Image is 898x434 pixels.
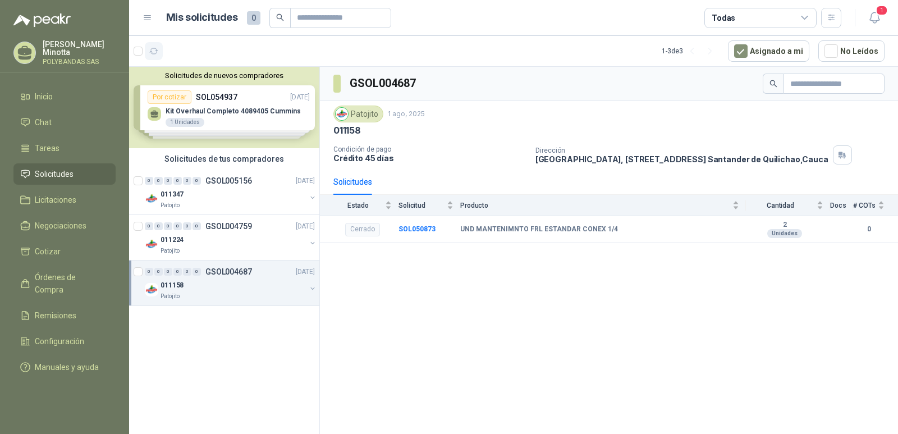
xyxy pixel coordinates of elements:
[161,292,180,301] p: Patojito
[145,174,317,210] a: 0 0 0 0 0 0 GSOL005156[DATE] Company Logo011347Patojito
[333,145,526,153] p: Condición de pago
[193,177,201,185] div: 0
[333,106,383,122] div: Patojito
[712,12,735,24] div: Todas
[853,224,885,235] b: 0
[205,268,252,276] p: GSOL004687
[183,268,191,276] div: 0
[129,148,319,170] div: Solicitudes de tus compradores
[247,11,260,25] span: 0
[864,8,885,28] button: 1
[320,195,398,216] th: Estado
[145,177,153,185] div: 0
[35,335,84,348] span: Configuración
[460,195,746,216] th: Producto
[13,86,116,107] a: Inicio
[205,177,252,185] p: GSOL005156
[345,223,380,236] div: Cerrado
[333,153,526,163] p: Crédito 45 días
[35,271,105,296] span: Órdenes de Compra
[164,222,172,230] div: 0
[205,222,252,230] p: GSOL004759
[43,58,116,65] p: POLYBANDAS SAS
[767,229,802,238] div: Unidades
[183,177,191,185] div: 0
[13,138,116,159] a: Tareas
[746,221,823,230] b: 2
[161,246,180,255] p: Patojito
[460,225,618,234] b: UND MANTENIMNTO FRL ESTANDAR CONEX 1/4
[164,268,172,276] div: 0
[173,177,182,185] div: 0
[830,195,853,216] th: Docs
[13,112,116,133] a: Chat
[876,5,888,16] span: 1
[166,10,238,26] h1: Mis solicitudes
[296,267,315,277] p: [DATE]
[535,147,828,154] p: Dirección
[13,357,116,378] a: Manuales y ayuda
[398,195,460,216] th: Solicitud
[145,220,317,255] a: 0 0 0 0 0 0 GSOL004759[DATE] Company Logo011224Patojito
[183,222,191,230] div: 0
[398,225,436,233] a: SOL050873
[388,109,425,120] p: 1 ago, 2025
[145,222,153,230] div: 0
[746,195,830,216] th: Cantidad
[818,40,885,62] button: No Leídos
[154,177,163,185] div: 0
[13,305,116,326] a: Remisiones
[746,202,814,209] span: Cantidad
[13,13,71,27] img: Logo peakr
[35,361,99,373] span: Manuales y ayuda
[43,40,116,56] p: [PERSON_NAME] Minotta
[154,222,163,230] div: 0
[333,125,361,136] p: 011158
[35,90,53,103] span: Inicio
[13,215,116,236] a: Negociaciones
[853,202,876,209] span: # COTs
[13,241,116,262] a: Cotizar
[134,71,315,80] button: Solicitudes de nuevos compradores
[296,221,315,232] p: [DATE]
[333,202,383,209] span: Estado
[350,75,418,92] h3: GSOL004687
[460,202,730,209] span: Producto
[769,80,777,88] span: search
[35,116,52,129] span: Chat
[13,189,116,211] a: Licitaciones
[296,176,315,186] p: [DATE]
[35,309,76,322] span: Remisiones
[662,42,719,60] div: 1 - 3 de 3
[193,222,201,230] div: 0
[398,202,445,209] span: Solicitud
[35,194,76,206] span: Licitaciones
[145,283,158,296] img: Company Logo
[161,189,184,200] p: 011347
[129,67,319,148] div: Solicitudes de nuevos compradoresPor cotizarSOL054937[DATE] Kit Overhaul Completo 4089405 Cummins...
[161,280,184,291] p: 011158
[173,268,182,276] div: 0
[173,222,182,230] div: 0
[161,201,180,210] p: Patojito
[164,177,172,185] div: 0
[161,235,184,245] p: 011224
[193,268,201,276] div: 0
[145,268,153,276] div: 0
[13,331,116,352] a: Configuración
[145,237,158,251] img: Company Logo
[35,142,59,154] span: Tareas
[336,108,348,120] img: Company Logo
[145,192,158,205] img: Company Logo
[853,195,898,216] th: # COTs
[333,176,372,188] div: Solicitudes
[728,40,809,62] button: Asignado a mi
[154,268,163,276] div: 0
[35,245,61,258] span: Cotizar
[13,163,116,185] a: Solicitudes
[35,168,74,180] span: Solicitudes
[535,154,828,164] p: [GEOGRAPHIC_DATA], [STREET_ADDRESS] Santander de Quilichao , Cauca
[145,265,317,301] a: 0 0 0 0 0 0 GSOL004687[DATE] Company Logo011158Patojito
[276,13,284,21] span: search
